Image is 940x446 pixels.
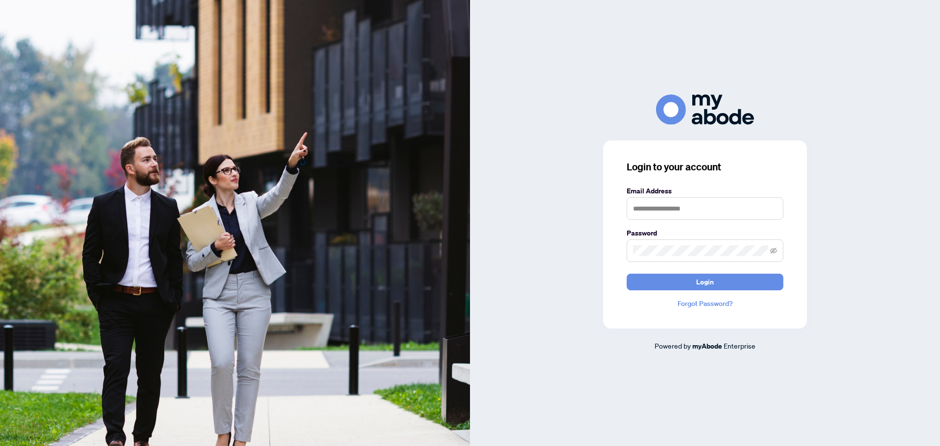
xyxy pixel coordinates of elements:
[627,274,783,290] button: Login
[627,228,783,238] label: Password
[724,341,755,350] span: Enterprise
[627,298,783,309] a: Forgot Password?
[770,247,777,254] span: eye-invisible
[655,341,691,350] span: Powered by
[696,274,714,290] span: Login
[627,186,783,196] label: Email Address
[656,94,754,124] img: ma-logo
[627,160,783,174] h3: Login to your account
[692,341,722,352] a: myAbode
